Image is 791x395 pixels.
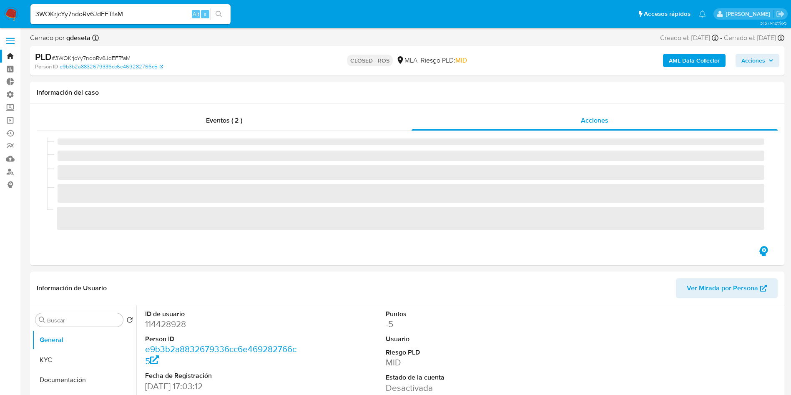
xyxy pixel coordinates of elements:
div: MLA [396,56,417,65]
span: ‌ [58,184,764,203]
div: Creado el: [DATE] [660,33,718,43]
button: Acciones [736,54,779,67]
button: KYC [32,350,136,370]
span: Alt [193,10,199,18]
span: Riesgo PLD: [421,56,467,65]
input: Buscar [47,317,120,324]
dd: 114428928 [145,318,297,330]
a: Notificaciones [699,10,706,18]
button: Buscar [39,317,45,323]
dt: Person ID [145,335,297,344]
span: Accesos rápidos [644,10,691,18]
dt: Estado de la cuenta [386,373,538,382]
b: gdeseta [65,33,90,43]
span: Cerrado por [30,33,90,43]
button: Ver Mirada por Persona [676,278,778,298]
dt: Usuario [386,335,538,344]
a: e9b3b2a8832679336cc6e469282766c5 [60,63,163,70]
dt: Fecha de Registración [145,371,297,380]
div: Cerrado el: [DATE] [724,33,784,43]
button: search-icon [210,8,227,20]
a: e9b3b2a8832679336cc6e469282766c5 [145,343,296,367]
span: ‌ [58,138,764,145]
dt: ID de usuario [145,309,297,319]
dd: [DATE] 17:03:12 [145,380,297,392]
dd: MID [386,357,538,368]
span: Acciones [741,54,765,67]
a: Salir [776,10,785,18]
span: # 3WOKrjcYy7ndoRv6JdEFTfaM [52,54,131,62]
span: ‌ [57,207,764,230]
span: MID [455,55,467,65]
h1: Información del caso [37,88,778,97]
span: ‌ [58,151,764,161]
button: Volver al orden por defecto [126,317,133,326]
span: - [720,33,722,43]
span: s [204,10,206,18]
span: Eventos ( 2 ) [206,116,242,125]
p: gustavo.deseta@mercadolibre.com [726,10,773,18]
button: Documentación [32,370,136,390]
b: PLD [35,50,52,63]
span: ‌ [58,165,764,180]
button: AML Data Collector [663,54,726,67]
dt: Riesgo PLD [386,348,538,357]
dd: -5 [386,318,538,330]
button: General [32,330,136,350]
b: Person ID [35,63,58,70]
b: AML Data Collector [669,54,720,67]
span: Ver Mirada por Persona [687,278,758,298]
dt: Puntos [386,309,538,319]
p: CLOSED - ROS [347,55,393,66]
dd: Desactivada [386,382,538,394]
h1: Información de Usuario [37,284,107,292]
input: Buscar usuario o caso... [30,9,231,20]
span: Acciones [581,116,608,125]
